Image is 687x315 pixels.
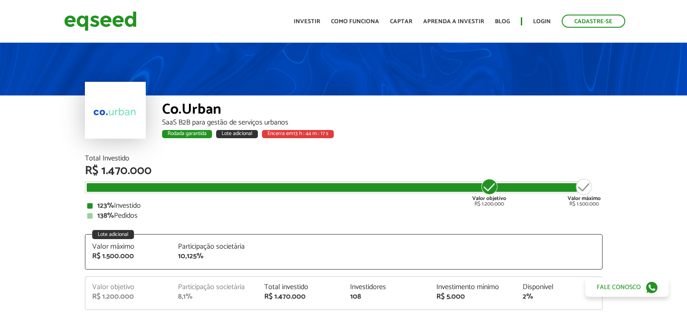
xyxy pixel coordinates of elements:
div: Co.Urban [162,102,603,119]
a: Login [533,19,551,25]
div: 8,1% [178,293,251,300]
div: Lote adicional [92,230,134,239]
div: SaaS B2B para gestão de serviços urbanos [162,119,603,126]
div: R$ 1.470.000 [85,165,603,177]
strong: Valor máximo [568,194,601,203]
div: R$ 1.500.000 [568,178,601,207]
div: Investido [87,202,600,210]
strong: Valor objetivo [472,194,506,203]
div: Valor máximo [92,243,165,250]
strong: 138% [97,210,114,222]
span: 13 h : 44 m : 17 s [293,129,328,138]
div: Lote adicional [216,130,258,138]
div: R$ 1.200.000 [92,293,165,300]
div: Total Investido [85,155,603,162]
a: Fale conosco [585,278,669,297]
a: Cadastre-se [562,15,625,28]
a: Captar [390,19,412,25]
a: Blog [495,19,510,25]
a: Aprenda a investir [423,19,484,25]
a: Investir [294,19,320,25]
img: EqSeed [64,9,137,33]
div: Investimento mínimo [436,284,509,291]
div: R$ 1.200.000 [472,178,506,207]
div: 2% [523,293,595,300]
div: Encerra em [262,130,334,138]
div: Rodada garantida [162,130,212,138]
div: R$ 5.000 [436,293,509,300]
div: Participação societária [178,284,251,291]
div: R$ 1.500.000 [92,253,165,260]
div: Investidores [350,284,423,291]
div: 108 [350,293,423,300]
div: Participação societária [178,243,251,250]
div: Valor objetivo [92,284,165,291]
div: 10,125% [178,253,251,260]
a: Como funciona [331,19,379,25]
div: Total investido [264,284,337,291]
div: Pedidos [87,212,600,220]
div: R$ 1.470.000 [264,293,337,300]
strong: 123% [97,200,114,212]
